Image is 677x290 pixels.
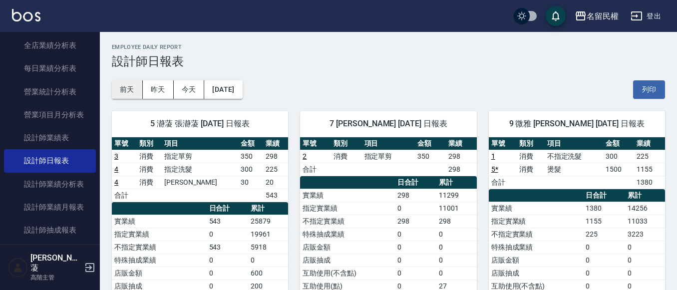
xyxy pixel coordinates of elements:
td: 特殊抽成業績 [112,254,207,267]
td: [PERSON_NAME] [162,176,238,189]
td: 不指定實業績 [300,215,395,228]
a: 設計師排行榜 [4,242,96,265]
td: 互助使用(不含點) [300,267,395,280]
td: 0 [436,241,476,254]
td: 0 [583,241,625,254]
table: a dense table [112,137,288,202]
td: 14256 [625,202,665,215]
td: 0 [207,267,249,280]
a: 2 [303,152,307,160]
td: 消費 [137,163,162,176]
td: 0 [395,228,437,241]
td: 燙髮 [545,163,604,176]
td: 225 [583,228,625,241]
td: 298 [395,215,437,228]
th: 業績 [634,137,665,150]
td: 指定單剪 [362,150,415,163]
th: 單號 [300,137,331,150]
td: 指定實業績 [112,228,207,241]
td: 350 [238,150,263,163]
td: 店販金額 [112,267,207,280]
a: 每日業績分析表 [4,57,96,80]
td: 1380 [634,176,665,189]
td: 0 [395,241,437,254]
a: 設計師抽成報表 [4,219,96,242]
td: 1500 [603,163,634,176]
h3: 設計師日報表 [112,54,665,68]
th: 日合計 [583,189,625,202]
td: 消費 [331,150,362,163]
table: a dense table [300,137,476,176]
td: 0 [207,254,249,267]
p: 高階主管 [30,273,81,282]
span: 5 瀞蓤 張瀞蓤 [DATE] 日報表 [124,119,276,129]
button: 登出 [627,7,665,25]
td: 不指定洗髮 [545,150,604,163]
th: 金額 [603,137,634,150]
td: 298 [263,150,288,163]
td: 消費 [137,150,162,163]
a: 營業統計分析表 [4,80,96,103]
td: 0 [436,254,476,267]
th: 項目 [545,137,604,150]
td: 3223 [625,228,665,241]
td: 消費 [517,150,545,163]
th: 日合計 [395,176,437,189]
td: 店販金額 [489,254,584,267]
td: 543 [263,189,288,202]
th: 累計 [436,176,476,189]
td: 實業績 [112,215,207,228]
td: 0 [436,267,476,280]
td: 實業績 [300,189,395,202]
button: 列印 [633,80,665,99]
th: 業績 [446,137,477,150]
a: 設計師日報表 [4,149,96,172]
td: 350 [415,150,446,163]
td: 0 [248,254,288,267]
a: 設計師業績月報表 [4,196,96,219]
td: 特殊抽成業績 [300,228,395,241]
td: 實業績 [489,202,584,215]
td: 店販抽成 [489,267,584,280]
a: 4 [114,165,118,173]
td: 19961 [248,228,288,241]
td: 543 [207,215,249,228]
td: 0 [625,241,665,254]
td: 0 [625,254,665,267]
td: 298 [446,150,477,163]
th: 日合計 [207,202,249,215]
td: 店販抽成 [300,254,395,267]
td: 0 [625,267,665,280]
th: 單號 [112,137,137,150]
a: 1 [491,152,495,160]
th: 累計 [248,202,288,215]
td: 225 [634,150,665,163]
th: 項目 [162,137,238,150]
a: 營業項目月分析表 [4,103,96,126]
td: 0 [583,254,625,267]
td: 11299 [436,189,476,202]
td: 0 [395,202,437,215]
td: 30 [238,176,263,189]
td: 298 [446,163,477,176]
td: 225 [263,163,288,176]
a: 設計師業績分析表 [4,173,96,196]
td: 300 [603,150,634,163]
img: Person [8,258,28,278]
td: 300 [238,163,263,176]
span: 7 [PERSON_NAME] [DATE] 日報表 [312,119,464,129]
div: 名留民權 [587,10,619,22]
th: 類別 [137,137,162,150]
th: 金額 [415,137,446,150]
a: 全店業績分析表 [4,34,96,57]
td: 消費 [517,163,545,176]
button: 前天 [112,80,143,99]
th: 業績 [263,137,288,150]
td: 0 [395,267,437,280]
span: 9 微雅 [PERSON_NAME] [DATE] 日報表 [501,119,653,129]
th: 類別 [331,137,362,150]
h5: [PERSON_NAME]蓤 [30,253,81,273]
th: 項目 [362,137,415,150]
td: 5918 [248,241,288,254]
td: 指定實業績 [489,215,584,228]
